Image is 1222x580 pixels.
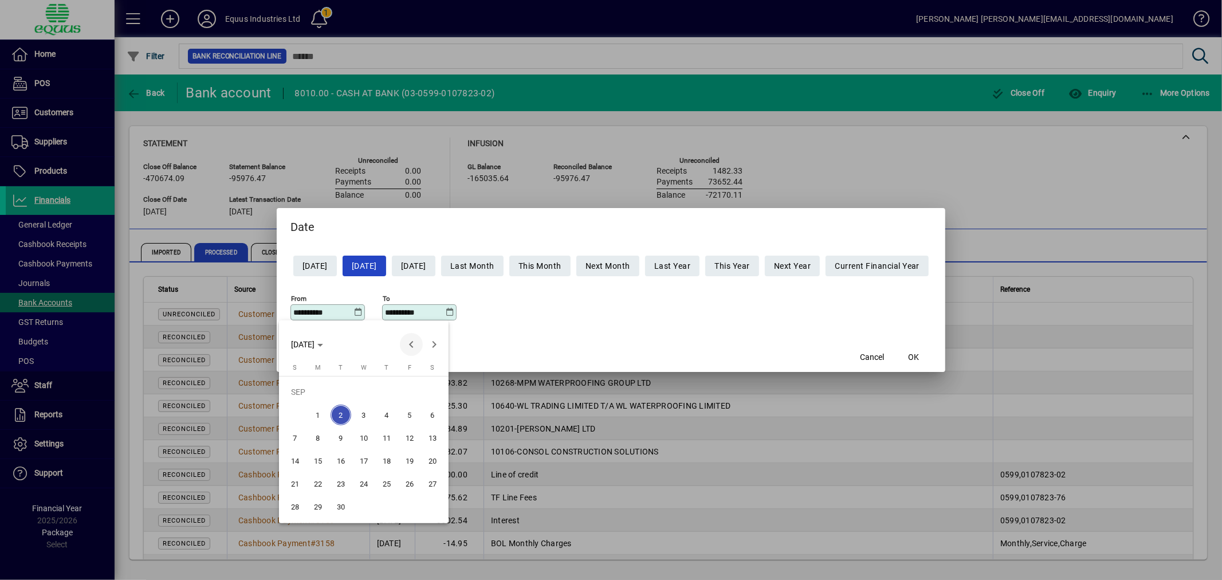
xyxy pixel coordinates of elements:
[331,405,351,425] span: 2
[307,403,329,426] button: Mon Sep 01 2025
[375,449,398,472] button: Thu Sep 18 2025
[399,473,420,494] span: 26
[376,450,397,471] span: 18
[329,495,352,518] button: Tue Sep 30 2025
[284,381,444,403] td: SEP
[285,496,305,517] span: 28
[307,472,329,495] button: Mon Sep 22 2025
[284,449,307,472] button: Sun Sep 14 2025
[284,495,307,518] button: Sun Sep 28 2025
[284,472,307,495] button: Sun Sep 21 2025
[375,403,398,426] button: Thu Sep 04 2025
[422,405,443,425] span: 6
[331,428,351,448] span: 9
[376,428,397,448] span: 11
[422,428,443,448] span: 13
[329,449,352,472] button: Tue Sep 16 2025
[398,449,421,472] button: Fri Sep 19 2025
[398,472,421,495] button: Fri Sep 26 2025
[376,473,397,494] span: 25
[422,450,443,471] span: 20
[307,449,329,472] button: Mon Sep 15 2025
[421,472,444,495] button: Sat Sep 27 2025
[375,472,398,495] button: Thu Sep 25 2025
[352,403,375,426] button: Wed Sep 03 2025
[376,405,397,425] span: 4
[339,364,343,371] span: T
[329,426,352,449] button: Tue Sep 09 2025
[285,428,305,448] span: 7
[284,426,307,449] button: Sun Sep 07 2025
[398,426,421,449] button: Fri Sep 12 2025
[408,364,411,371] span: F
[421,426,444,449] button: Sat Sep 13 2025
[331,496,351,517] span: 30
[286,334,328,355] button: Choose month and year
[352,449,375,472] button: Wed Sep 17 2025
[307,426,329,449] button: Mon Sep 08 2025
[400,333,423,356] button: Previous month
[353,450,374,471] span: 17
[399,428,420,448] span: 12
[353,473,374,494] span: 24
[385,364,389,371] span: T
[361,364,367,371] span: W
[421,403,444,426] button: Sat Sep 06 2025
[398,403,421,426] button: Fri Sep 05 2025
[375,426,398,449] button: Thu Sep 11 2025
[308,496,328,517] span: 29
[399,405,420,425] span: 5
[308,405,328,425] span: 1
[308,428,328,448] span: 8
[421,449,444,472] button: Sat Sep 20 2025
[308,450,328,471] span: 15
[329,472,352,495] button: Tue Sep 23 2025
[291,340,315,349] span: [DATE]
[352,472,375,495] button: Wed Sep 24 2025
[315,364,321,371] span: M
[353,428,374,448] span: 10
[285,473,305,494] span: 21
[423,333,446,356] button: Next month
[329,403,352,426] button: Tue Sep 02 2025
[307,495,329,518] button: Mon Sep 29 2025
[293,364,297,371] span: S
[399,450,420,471] span: 19
[352,426,375,449] button: Wed Sep 10 2025
[353,405,374,425] span: 3
[331,450,351,471] span: 16
[331,473,351,494] span: 23
[431,364,435,371] span: S
[422,473,443,494] span: 27
[285,450,305,471] span: 14
[308,473,328,494] span: 22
